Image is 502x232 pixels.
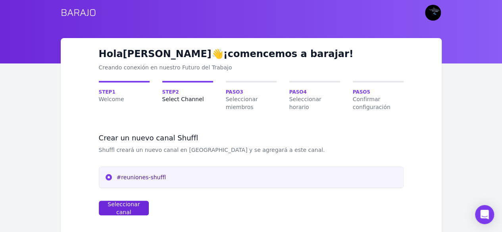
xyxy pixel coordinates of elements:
[353,96,390,110] font: Confirmar configuración
[61,5,96,20] font: BARAJO
[303,89,306,95] font: 4
[212,48,223,59] span: emoji wave
[425,5,441,21] img: Angel David
[212,48,223,59] font: 👋
[353,89,367,95] font: Paso
[226,89,240,95] font: Paso
[108,201,140,215] font: Seleccionar canal
[61,6,96,19] a: BARAJO
[99,147,325,153] font: Shuffl creará un nuevo canal en [GEOGRAPHIC_DATA] y se agregará a este canal.
[240,89,243,95] font: 3
[99,64,232,71] font: Creando conexión en nuestro Futuro del Trabajo
[99,201,149,215] button: Seleccionar canal
[289,89,304,95] font: Paso
[424,4,442,21] button: Menú de usuario
[475,205,494,224] div: Abrir Intercom Messenger
[223,48,354,59] font: ¡comencemos a barajar!
[289,96,321,110] font: Seleccionar horario
[99,48,123,59] font: Hola
[99,89,150,95] span: Step 1
[367,89,370,95] font: 5
[117,174,166,180] font: #reuniones-shuffl
[123,48,212,59] font: [PERSON_NAME]
[162,89,213,95] span: Step 2
[226,96,258,110] font: Seleccionar miembros
[99,134,198,142] font: Crear un nuevo canal Shuffl
[162,95,213,103] span: Select Channel
[99,81,404,111] nav: Incorporación
[99,95,150,103] span: Welcome
[162,81,213,103] a: Step2Select Channel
